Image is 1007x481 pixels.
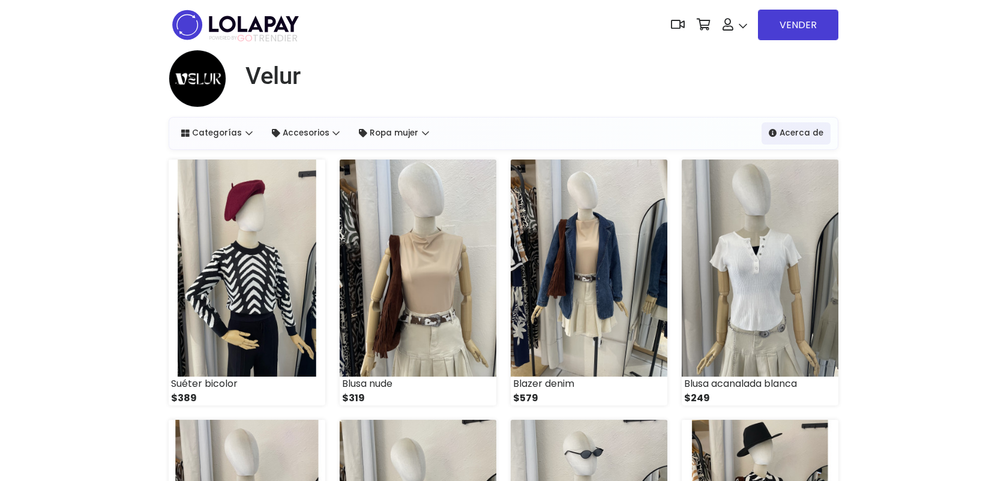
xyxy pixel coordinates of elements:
a: Suéter bicolor $389 [169,160,325,405]
span: POWERED BY [209,35,237,41]
a: Velur [236,62,301,91]
div: Blazer denim [511,377,667,391]
div: $249 [682,391,838,405]
img: small_1756622306940.jpeg [340,160,496,377]
div: $319 [340,391,496,405]
img: small_1756621735788.jpeg [682,160,838,377]
a: VENDER [758,10,838,40]
span: TRENDIER [209,33,298,44]
a: Ropa mujer [352,122,436,144]
a: Categorías [174,122,260,144]
a: Blazer denim $579 [511,160,667,405]
div: Blusa acanalada blanca [682,377,838,391]
a: Acerca de [762,122,831,144]
img: small_1756622004083.jpeg [511,160,667,377]
img: logo [169,6,302,44]
span: GO [237,31,253,45]
div: Blusa nude [340,377,496,391]
a: Accesorios [265,122,347,144]
h1: Velur [245,62,301,91]
div: Suéter bicolor [169,377,325,391]
div: $579 [511,391,667,405]
img: small_1756623340632.jpeg [169,160,325,377]
a: Blusa acanalada blanca $249 [682,160,838,405]
div: $389 [169,391,325,405]
a: Blusa nude $319 [340,160,496,405]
